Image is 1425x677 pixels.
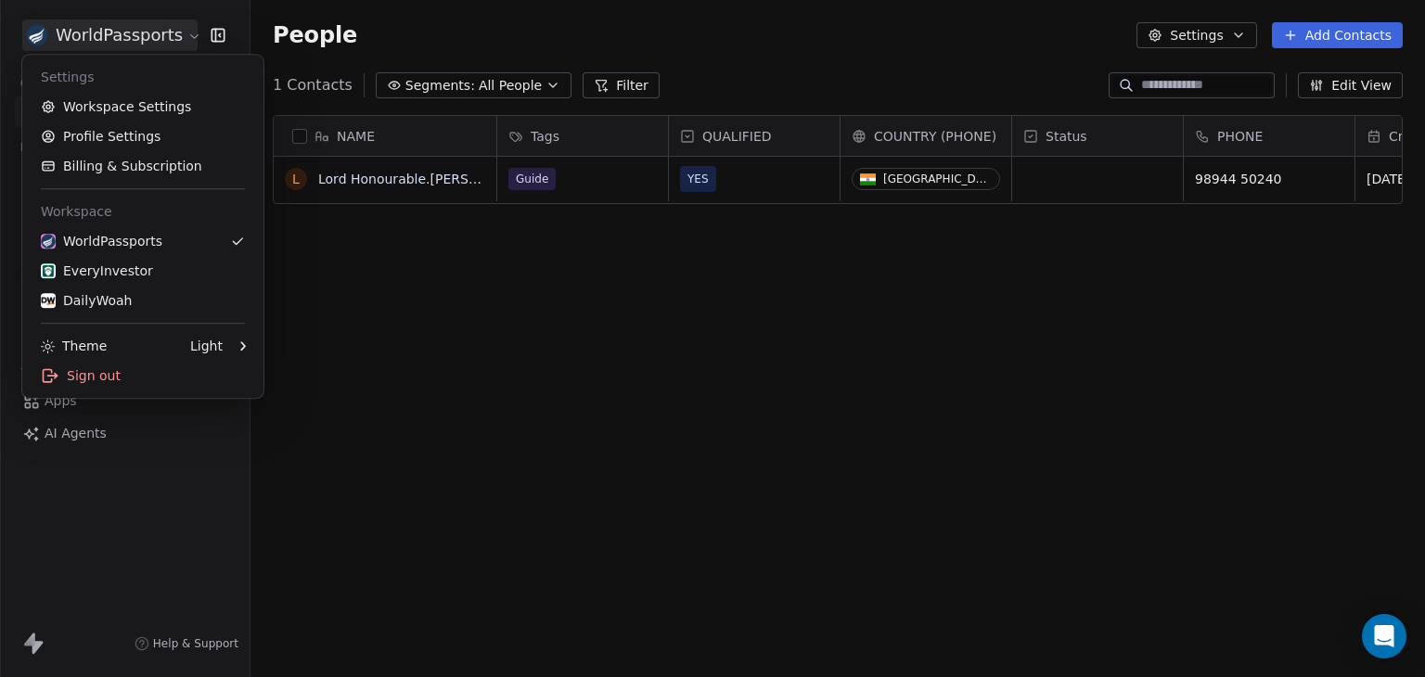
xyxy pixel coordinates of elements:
img: EI%20Icon%20New_48%20(White%20Backround).png [41,263,56,278]
img: DailyWaoh%20White.png [41,293,56,308]
div: Sign out [30,361,256,390]
div: EveryInvestor [41,262,153,280]
div: Theme [41,337,107,355]
img: favicon.webp [41,234,56,249]
a: Profile Settings [30,121,256,151]
div: Light [190,337,223,355]
a: Workspace Settings [30,92,256,121]
div: DailyWoah [41,291,132,310]
div: Workspace [30,197,256,226]
div: WorldPassports [41,232,162,250]
a: Billing & Subscription [30,151,256,181]
div: Settings [30,62,256,92]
